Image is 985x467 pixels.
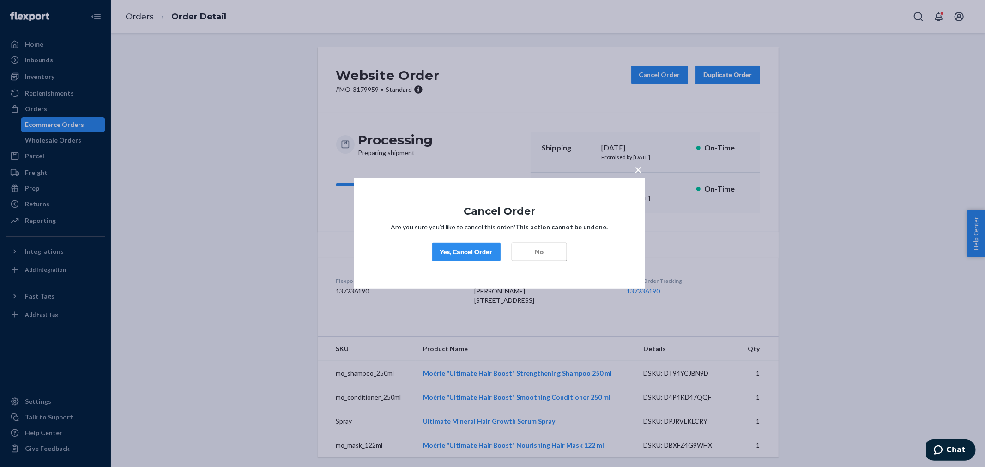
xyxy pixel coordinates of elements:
div: Yes, Cancel Order [440,247,493,257]
h1: Cancel Order [382,206,617,217]
button: Yes, Cancel Order [432,243,501,261]
p: Are you sure you’d like to cancel this order? [382,222,617,232]
span: × [635,162,642,177]
iframe: Opens a widget where you can chat to one of our agents [926,439,976,462]
strong: This action cannot be undone. [516,223,608,231]
button: No [512,243,567,261]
